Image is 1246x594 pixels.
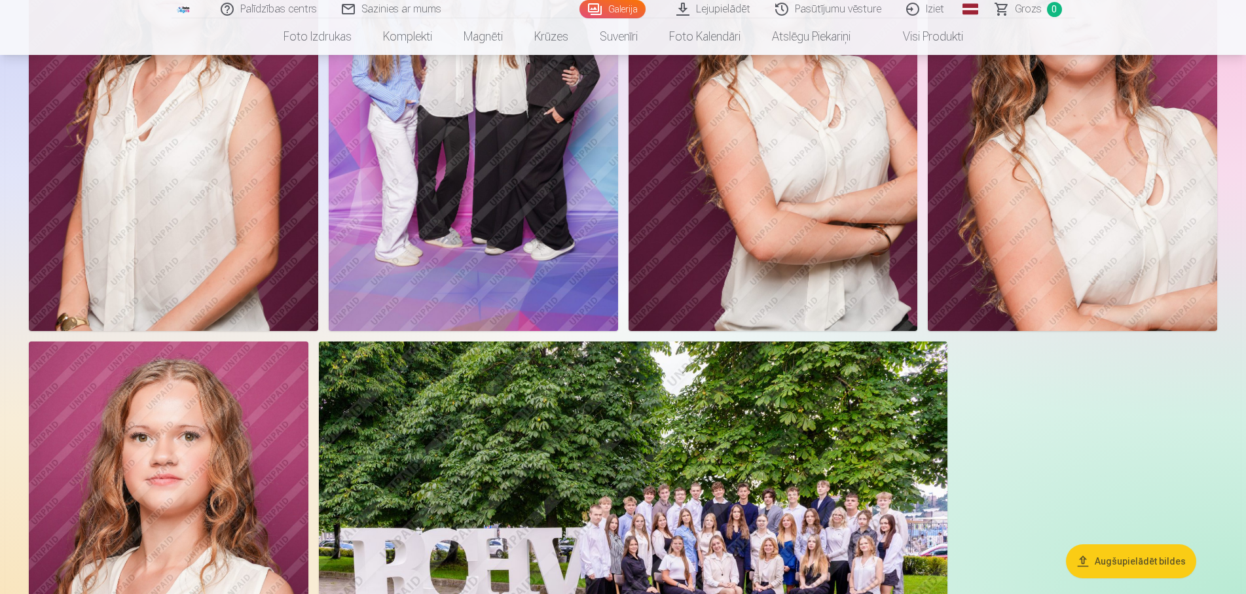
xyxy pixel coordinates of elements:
[1047,2,1062,17] span: 0
[756,18,866,55] a: Atslēgu piekariņi
[1066,544,1196,578] button: Augšupielādēt bildes
[519,18,584,55] a: Krūzes
[448,18,519,55] a: Magnēti
[367,18,448,55] a: Komplekti
[268,18,367,55] a: Foto izdrukas
[653,18,756,55] a: Foto kalendāri
[866,18,979,55] a: Visi produkti
[1015,1,1042,17] span: Grozs
[177,5,191,13] img: /fa1
[584,18,653,55] a: Suvenīri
